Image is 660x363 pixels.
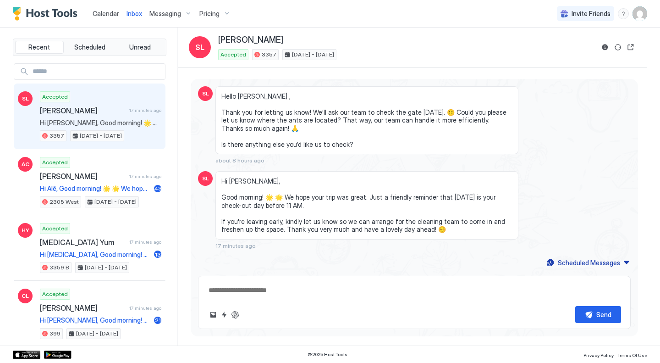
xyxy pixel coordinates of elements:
[129,173,161,179] span: 17 minutes ago
[262,50,276,59] span: 3357
[617,350,647,359] a: Terms Of Use
[66,41,114,54] button: Scheduled
[583,352,614,358] span: Privacy Policy
[221,92,512,149] span: Hello [PERSON_NAME] , Thank you for letting us know! We’ll ask our team to check the gate [DATE]....
[617,352,647,358] span: Terms Of Use
[42,158,68,167] span: Accepted
[93,10,119,17] span: Calendar
[129,107,161,113] span: 17 minutes ago
[558,258,620,268] div: Scheduled Messages
[155,317,161,324] span: 21
[80,132,122,140] span: [DATE] - [DATE]
[13,7,82,21] a: Host Tools Logo
[22,226,29,235] span: HY
[575,306,621,323] button: Send
[215,242,256,249] span: 17 minutes ago
[40,251,150,259] span: Hi [MEDICAL_DATA], Good morning! 🌟 🌟 We hope your trip was great. Just a friendly reminder that [...
[40,172,126,181] span: [PERSON_NAME]
[76,329,118,338] span: [DATE] - [DATE]
[202,174,209,183] span: SL
[74,43,105,51] span: Scheduled
[292,50,334,59] span: [DATE] - [DATE]
[49,198,79,206] span: 2305 West
[195,42,204,53] span: SL
[129,239,161,245] span: 17 minutes ago
[40,106,126,115] span: [PERSON_NAME]
[149,10,181,18] span: Messaging
[202,89,209,98] span: SL
[220,50,246,59] span: Accepted
[22,95,29,103] span: SL
[42,224,68,233] span: Accepted
[618,8,629,19] div: menu
[93,9,119,18] a: Calendar
[40,238,126,247] span: [MEDICAL_DATA] Yum
[599,42,610,53] button: Reservation information
[22,292,29,300] span: CL
[129,305,161,311] span: 17 minutes ago
[40,184,150,193] span: Hi Alê, Good morning! 🌟 🌟 We hope your trip was great. Just a friendly reminder that [DATE] is yo...
[126,10,142,17] span: Inbox
[40,119,161,127] span: Hi [PERSON_NAME], Good morning! 🌟 🌟 We hope your trip was great. Just a friendly reminder that [D...
[596,310,611,319] div: Send
[28,43,50,51] span: Recent
[583,350,614,359] a: Privacy Policy
[29,64,165,79] input: Input Field
[49,329,60,338] span: 399
[49,263,69,272] span: 3359 B
[545,257,631,269] button: Scheduled Messages
[218,35,283,45] span: [PERSON_NAME]
[42,93,68,101] span: Accepted
[572,10,610,18] span: Invite Friends
[42,290,68,298] span: Accepted
[625,42,636,53] button: Open reservation
[44,351,71,359] a: Google Play Store
[40,316,150,324] span: Hi [PERSON_NAME], Good morning! 🌟 🌟 We hope your trip was great. Just a friendly reminder that [D...
[632,6,647,21] div: User profile
[85,263,127,272] span: [DATE] - [DATE]
[15,41,64,54] button: Recent
[40,303,126,313] span: [PERSON_NAME]
[13,39,166,56] div: tab-group
[215,157,264,164] span: about 8 hours ago
[115,41,164,54] button: Unread
[13,351,40,359] a: App Store
[208,309,219,320] button: Upload image
[49,132,64,140] span: 3357
[199,10,220,18] span: Pricing
[308,352,347,357] span: © 2025 Host Tools
[221,177,512,234] span: Hi [PERSON_NAME], Good morning! 🌟 🌟 We hope your trip was great. Just a friendly reminder that [D...
[154,185,162,192] span: 43
[22,160,29,168] span: AC
[129,43,151,51] span: Unread
[94,198,137,206] span: [DATE] - [DATE]
[612,42,623,53] button: Sync reservation
[126,9,142,18] a: Inbox
[219,309,230,320] button: Quick reply
[155,251,161,258] span: 13
[230,309,241,320] button: ChatGPT Auto Reply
